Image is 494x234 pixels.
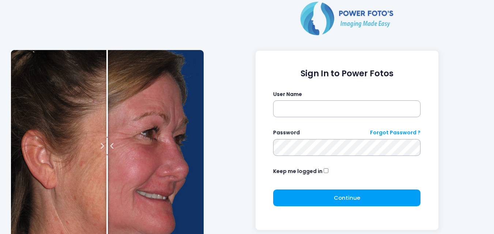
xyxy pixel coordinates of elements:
[273,91,302,98] label: User Name
[370,129,421,137] a: Forgot Password ?
[273,69,421,78] h1: Sign In to Power Fotos
[273,189,421,206] button: Continue
[273,168,323,175] label: Keep me logged in
[334,194,360,202] span: Continue
[273,129,300,137] label: Password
